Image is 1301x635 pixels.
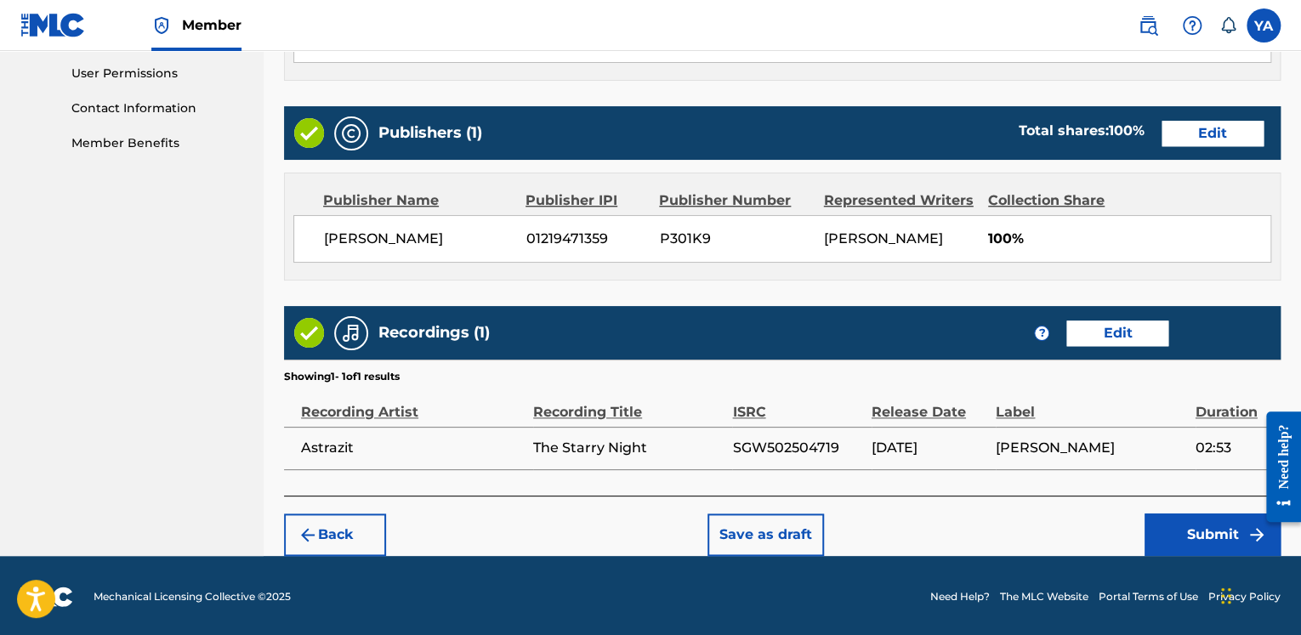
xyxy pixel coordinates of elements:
div: Publisher IPI [526,190,646,211]
img: Recordings [341,323,361,343]
span: ? [1035,326,1048,340]
div: Collection Share [988,190,1130,211]
div: User Menu [1247,9,1281,43]
div: Notifications [1219,17,1236,34]
iframe: Resource Center [1253,398,1301,535]
span: P301K9 [660,229,811,249]
div: Drag [1221,570,1231,621]
h5: Publishers (1) [378,123,482,143]
img: help [1182,15,1202,36]
span: [PERSON_NAME] [824,230,943,247]
div: Total shares: [1019,121,1145,141]
div: Label [996,384,1186,422]
div: Recording Title [533,384,724,422]
a: User Permissions [71,65,243,82]
img: Valid [294,318,324,348]
img: Top Rightsholder [151,15,172,36]
div: Release Date [872,384,987,422]
span: Mechanical Licensing Collective © 2025 [94,589,291,604]
span: 100% [988,229,1270,249]
span: The Starry Night [533,438,724,458]
span: 01219471359 [526,229,647,249]
img: search [1138,15,1158,36]
img: Publishers [341,123,361,144]
a: Portal Terms of Use [1099,589,1198,604]
span: Astrazit [301,438,525,458]
img: MLC Logo [20,13,86,37]
span: 100 % [1109,122,1145,139]
div: Help [1175,9,1209,43]
a: Public Search [1131,9,1165,43]
h5: Recordings (1) [378,323,490,343]
div: ISRC [732,384,862,422]
span: [PERSON_NAME] [324,229,514,249]
iframe: Chat Widget [1216,553,1301,635]
a: The MLC Website [1000,589,1088,604]
span: [DATE] [872,438,987,458]
span: SGW502504719 [732,438,862,458]
a: Member Benefits [71,134,243,152]
span: 02:53 [1196,438,1272,458]
div: Represented Writers [824,190,975,211]
span: [PERSON_NAME] [996,438,1186,458]
img: 7ee5dd4eb1f8a8e3ef2f.svg [298,524,318,545]
img: f7272a7cc735f4ea7f67.svg [1247,524,1267,545]
button: Submit [1145,513,1281,556]
button: Back [284,513,386,556]
a: Contact Information [71,99,243,117]
button: Edit [1066,320,1168,346]
a: Need Help? [930,589,990,604]
div: Publisher Name [323,190,513,211]
button: Save as draft [707,513,824,556]
p: Showing 1 - 1 of 1 results [284,369,400,384]
img: Valid [294,118,324,148]
button: Edit [1162,121,1264,146]
a: Privacy Policy [1208,589,1281,604]
div: Publisher Number [659,190,810,211]
div: Recording Artist [301,384,525,422]
div: Duration [1196,384,1272,422]
span: Member [182,15,241,35]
